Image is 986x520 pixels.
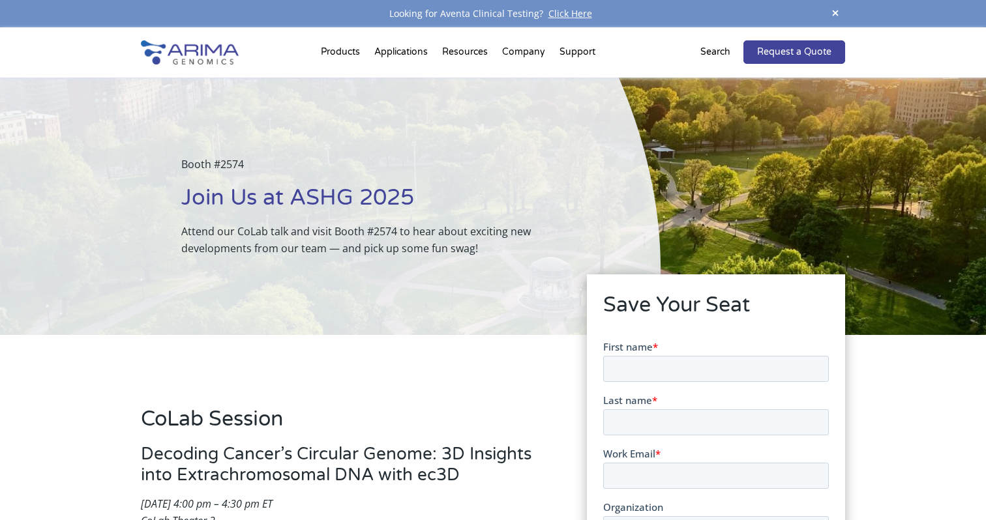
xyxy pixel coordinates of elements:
[141,497,273,511] em: [DATE] 4:00 pm – 4:30 pm ET
[181,183,595,223] h1: Join Us at ASHG 2025
[700,44,730,61] p: Search
[141,40,239,65] img: Arima-Genomics-logo
[141,5,845,22] div: Looking for Aventa Clinical Testing?
[141,444,548,495] h3: Decoding Cancer’s Circular Genome: 3D Insights into Extrachromosomal DNA with ec3D
[743,40,845,64] a: Request a Quote
[543,7,597,20] a: Click Here
[181,156,595,183] p: Booth #2574
[181,223,595,257] p: Attend our CoLab talk and visit Booth #2574 to hear about exciting new developments from our team...
[603,291,829,330] h2: Save Your Seat
[141,405,548,444] h2: CoLab Session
